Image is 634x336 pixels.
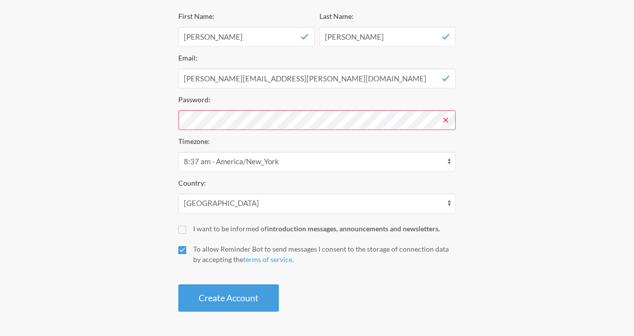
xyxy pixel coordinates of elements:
[178,226,186,234] input: I want to be informed ofintroduction messages, announcements and newsletters.
[178,95,211,104] label: Password:
[178,12,214,20] label: First Name:
[178,137,210,145] label: Timezone:
[178,246,186,254] input: To allow Reminder Bot to send messages I consent to the storage of connection data by accepting t...
[193,223,456,234] div: I want to be informed of
[193,244,456,265] div: To allow Reminder Bot to send messages I consent to the storage of connection data by accepting t...
[178,284,279,312] button: Create Account
[178,179,206,187] label: Country:
[243,255,292,264] a: terms of service
[178,54,198,62] label: Email:
[319,12,354,20] label: Last Name:
[267,224,440,233] strong: introduction messages, announcements and newsletters.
